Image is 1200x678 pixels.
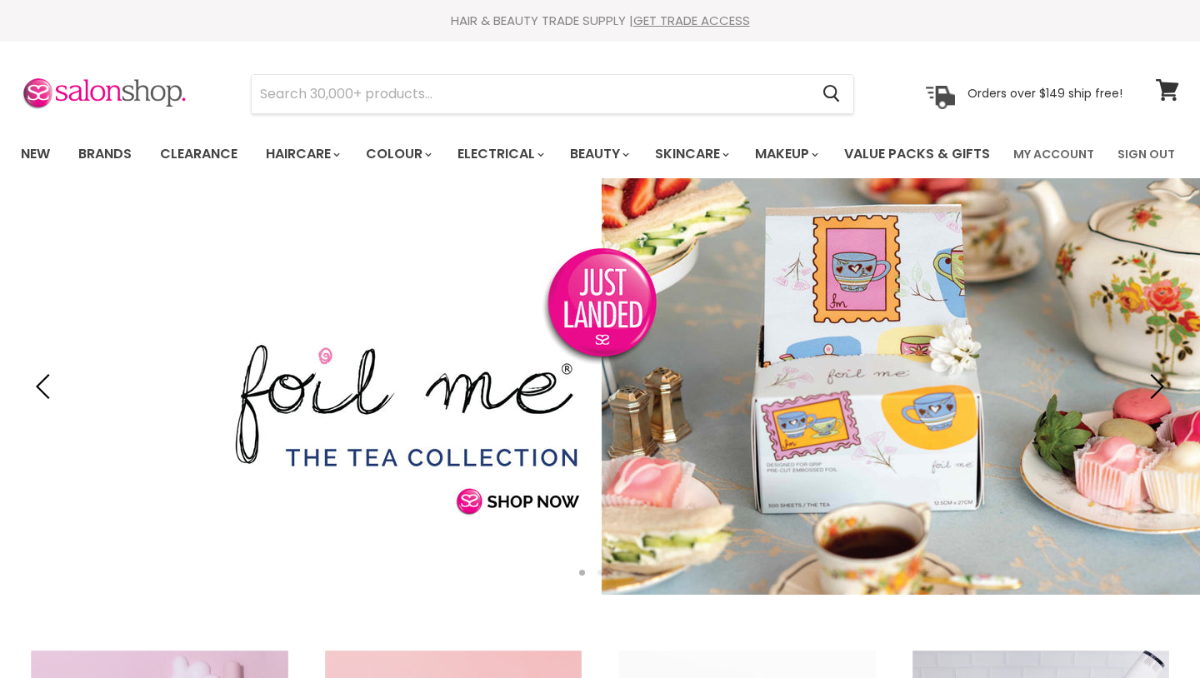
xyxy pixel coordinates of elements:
a: GET TRADE ACCESS [633,12,750,29]
a: Value Packs & Gifts [832,137,1002,172]
a: Electrical [445,137,554,172]
form: Product [251,74,854,114]
a: Clearance [147,137,250,172]
a: Beauty [557,137,639,172]
a: My Account [1003,137,1104,172]
li: Page dot 3 [616,570,622,576]
a: Haircare [253,137,350,172]
a: Brands [66,137,144,172]
a: Skincare [642,137,739,172]
ul: Main menu [8,130,1003,178]
button: Next [1137,370,1171,403]
a: New [8,137,62,172]
button: Search [809,75,853,113]
a: Colour [353,137,442,172]
li: Page dot 2 [597,570,603,576]
a: Sign Out [1107,137,1185,172]
li: Page dot 1 [579,570,585,576]
input: Search [252,75,809,113]
button: Previous [29,370,62,403]
p: Orders over $149 ship free! [967,86,1122,101]
a: Makeup [742,137,828,172]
